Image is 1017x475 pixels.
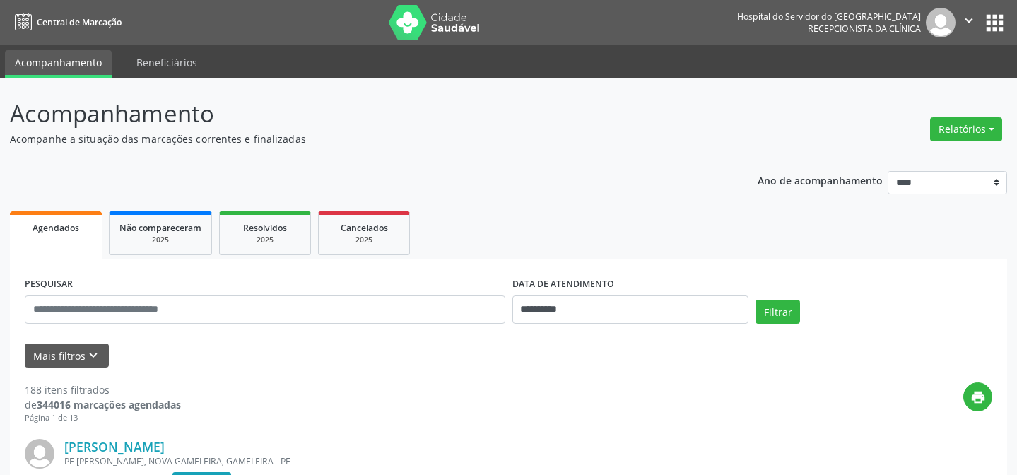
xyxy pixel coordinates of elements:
[10,131,708,146] p: Acompanhe a situação das marcações correntes e finalizadas
[341,222,388,234] span: Cancelados
[758,171,883,189] p: Ano de acompanhamento
[37,16,122,28] span: Central de Marcação
[33,222,79,234] span: Agendados
[119,222,201,234] span: Não compareceram
[86,348,101,363] i: keyboard_arrow_down
[512,274,614,295] label: DATA DE ATENDIMENTO
[64,455,780,467] div: PE [PERSON_NAME], NOVA GAMELEIRA, GAMELEIRA - PE
[329,235,399,245] div: 2025
[25,412,181,424] div: Página 1 de 13
[5,50,112,78] a: Acompanhamento
[230,235,300,245] div: 2025
[64,439,165,455] a: [PERSON_NAME]
[25,274,73,295] label: PESQUISAR
[930,117,1002,141] button: Relatórios
[737,11,921,23] div: Hospital do Servidor do [GEOGRAPHIC_DATA]
[756,300,800,324] button: Filtrar
[970,389,986,405] i: print
[956,8,982,37] button: 
[926,8,956,37] img: img
[808,23,921,35] span: Recepcionista da clínica
[127,50,207,75] a: Beneficiários
[10,96,708,131] p: Acompanhamento
[982,11,1007,35] button: apps
[961,13,977,28] i: 
[25,439,54,469] img: img
[25,397,181,412] div: de
[243,222,287,234] span: Resolvidos
[10,11,122,34] a: Central de Marcação
[963,382,992,411] button: print
[25,344,109,368] button: Mais filtroskeyboard_arrow_down
[25,382,181,397] div: 188 itens filtrados
[37,398,181,411] strong: 344016 marcações agendadas
[119,235,201,245] div: 2025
